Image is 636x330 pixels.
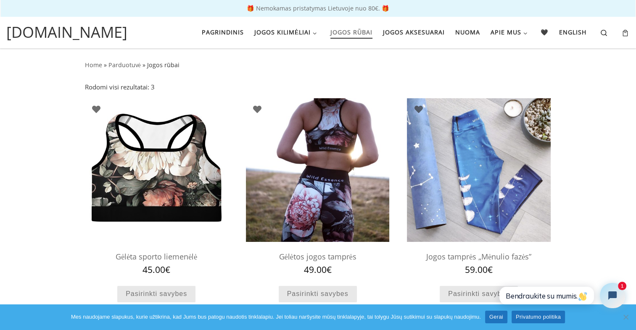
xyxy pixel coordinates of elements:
[85,248,228,265] h2: Gėlėta sporto liemenėlė
[488,264,493,275] span: €
[246,248,389,265] h2: Gėlėtos jogos tamprės
[330,24,372,39] span: Jogos rūbai
[246,98,389,275] a: geletos jogos tampresgeletos jogos tampresGėlėtos jogos tamprės 49.00€
[71,313,481,321] span: Mes naudojame slapukus, kurie užtikrina, kad Jums bus patogu naudotis tinklalapiu. Jei toliau nar...
[85,82,155,92] p: Rodomi visi rezultatai: 3
[440,286,518,302] a: Pasirinkti savybes: “Jogos tamprės "Mėnulio fazės"”
[621,313,630,321] span: Ne
[143,264,170,275] bdi: 45.00
[254,24,311,39] span: Jogos kilimėliai
[104,61,107,69] span: »
[557,24,590,41] a: English
[85,98,228,275] a: gėlėta sporto liemenėlėgėlėta sporto liemenėlėGėlėta sporto liemenėlė 45.00€
[512,311,565,323] a: Privatumo politika
[452,24,483,41] a: Nuoma
[199,24,246,41] a: Pagrindinis
[304,264,332,275] bdi: 49.00
[383,24,445,39] span: Jogos aksesuarai
[165,264,170,275] span: €
[279,286,357,302] a: Pasirinkti savybes: “Gėlėtos jogos tamprės”
[147,61,179,69] span: Jogos rūbai
[85,61,102,69] a: Home
[143,61,145,69] span: »
[202,24,244,39] span: Pagrindinis
[455,24,480,39] span: Nuoma
[465,264,493,275] bdi: 59.00
[491,24,521,39] span: Apie mus
[327,24,375,41] a: Jogos rūbai
[407,98,550,275] a: jogos tamprės mėnulio fazėsjogos tamprės mėnulio fazėsJogos tamprės „Mėnulio fazės” 59.00€
[485,311,507,323] a: Gerai
[538,24,552,41] a: 🖤
[117,286,195,302] a: Pasirinkti savybes: “Gėlėta sporto liemenėlė”
[407,248,550,265] h2: Jogos tamprės „Mėnulio fazės”
[108,61,141,69] a: Parduotuvė
[489,276,632,315] iframe: Tidio Chat
[380,24,447,41] a: Jogos aksesuarai
[8,5,628,11] p: 🎁 Nemokamas pristatymas Lietuvoje nuo 80€. 🎁
[251,24,322,41] a: Jogos kilimėliai
[6,21,127,44] a: [DOMAIN_NAME]
[327,264,332,275] span: €
[559,24,587,39] span: English
[541,24,549,39] span: 🖤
